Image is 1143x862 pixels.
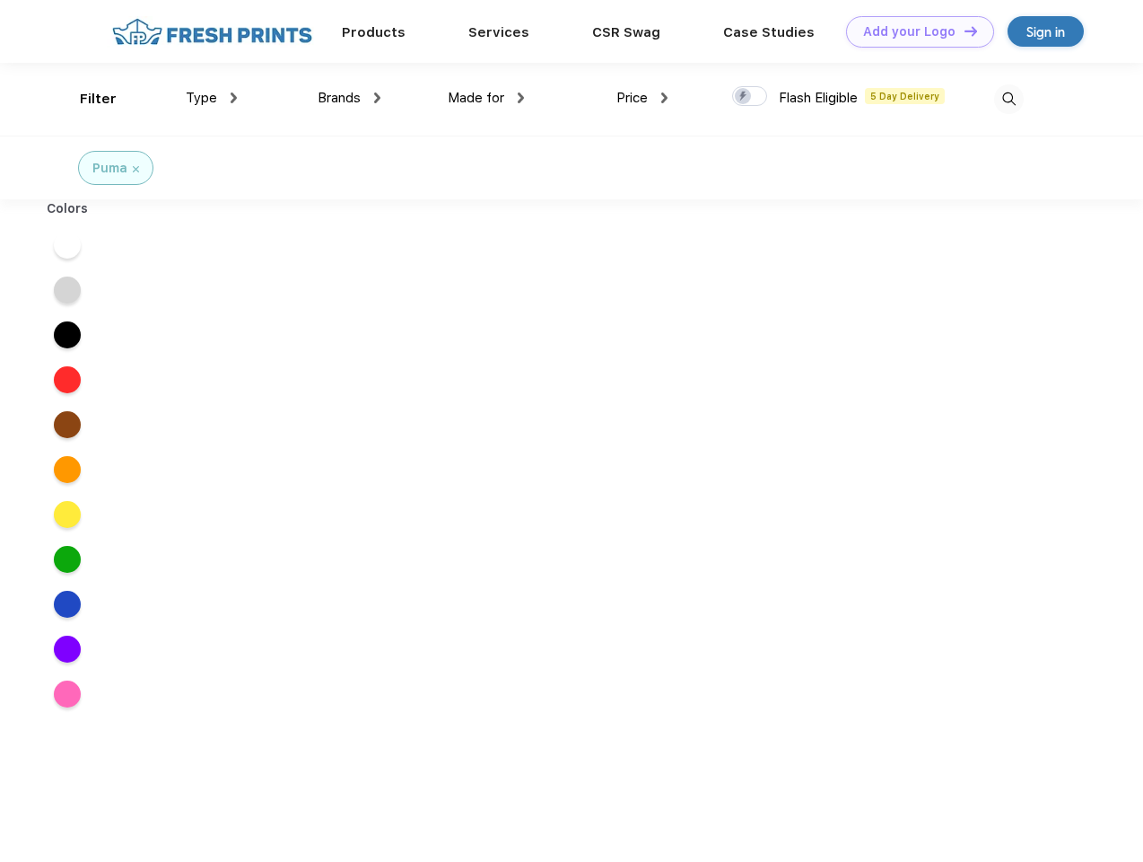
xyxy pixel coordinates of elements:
[779,90,858,106] span: Flash Eligible
[448,90,504,106] span: Made for
[374,92,380,103] img: dropdown.png
[468,24,529,40] a: Services
[318,90,361,106] span: Brands
[80,89,117,110] div: Filter
[661,92,667,103] img: dropdown.png
[33,199,102,218] div: Colors
[616,90,648,106] span: Price
[342,24,406,40] a: Products
[1008,16,1084,47] a: Sign in
[92,159,127,178] div: Puma
[133,166,139,172] img: filter_cancel.svg
[231,92,237,103] img: dropdown.png
[107,16,318,48] img: fo%20logo%202.webp
[865,88,945,104] span: 5 Day Delivery
[994,84,1024,114] img: desktop_search.svg
[592,24,660,40] a: CSR Swag
[518,92,524,103] img: dropdown.png
[186,90,217,106] span: Type
[964,26,977,36] img: DT
[1026,22,1065,42] div: Sign in
[863,24,955,40] div: Add your Logo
